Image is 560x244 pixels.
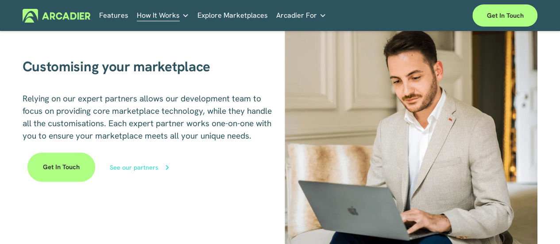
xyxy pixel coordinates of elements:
[27,152,95,182] a: Get in touch
[276,9,326,23] a: folder dropdown
[23,58,210,75] span: Customising your marketplace
[516,201,560,244] iframe: Chat Widget
[99,9,128,23] a: Features
[110,164,158,170] div: See our partners
[276,9,317,22] span: Arcadier For
[137,9,180,22] span: How It Works
[197,9,268,23] a: Explore Marketplaces
[23,9,90,23] img: Arcadier
[110,161,188,173] a: See our partners
[23,93,274,141] span: Relying on our expert partners allows our development team to focus on providing core marketplace...
[472,4,537,27] a: Get in touch
[137,9,189,23] a: folder dropdown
